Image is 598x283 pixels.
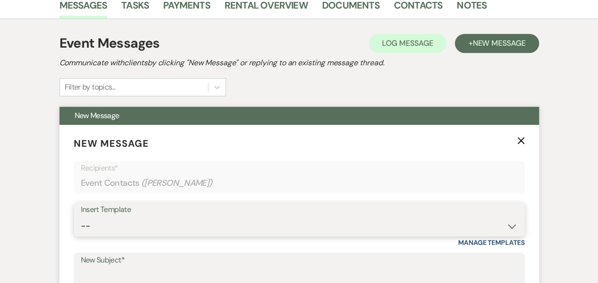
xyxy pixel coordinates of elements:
[74,137,149,150] span: New Message
[369,34,446,53] button: Log Message
[382,38,433,48] span: Log Message
[141,177,213,190] span: ( [PERSON_NAME] )
[455,34,539,53] button: +New Message
[59,33,160,53] h1: Event Messages
[458,238,525,247] a: Manage Templates
[81,162,518,174] p: Recipients*
[75,111,119,121] span: New Message
[472,38,525,48] span: New Message
[59,57,539,69] h2: Communicate with clients by clicking "New Message" or replying to an existing message thread.
[65,81,116,93] div: Filter by topics...
[81,174,518,192] div: Event Contacts
[81,203,518,217] div: Insert Template
[81,253,518,267] label: New Subject*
